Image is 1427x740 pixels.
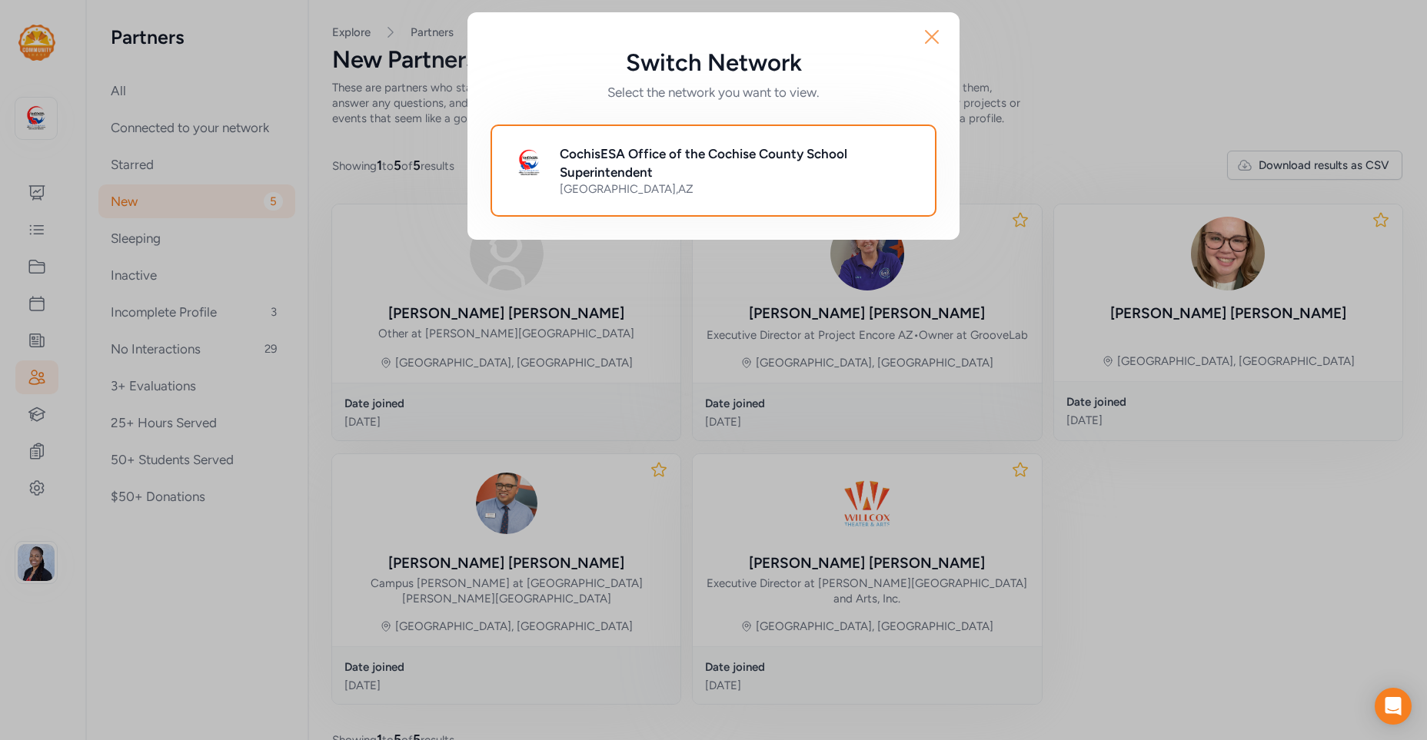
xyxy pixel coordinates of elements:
span: Select the network you want to view. [492,83,935,101]
img: Logo [511,144,547,181]
h5: Switch Network [492,49,935,77]
div: [GEOGRAPHIC_DATA] , AZ [560,181,916,197]
div: Open Intercom Messenger [1375,688,1412,725]
h2: CochisESA Office of the Cochise County School Superintendent [560,144,916,181]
